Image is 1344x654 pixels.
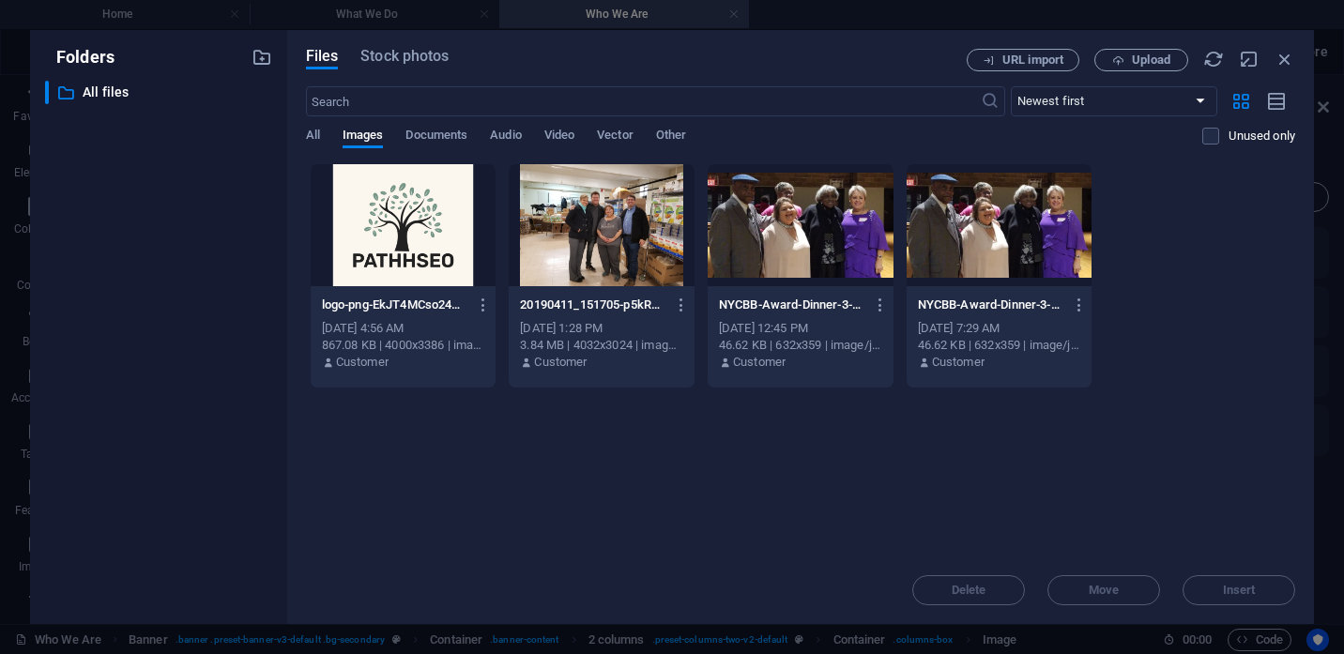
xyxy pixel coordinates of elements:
[45,81,49,104] div: ​
[306,124,320,150] span: All
[1203,49,1224,69] i: Reload
[520,337,683,354] div: 3.84 MB | 4032x3024 | image/jpeg
[520,297,665,313] p: 20190411_151705-p5kRPE-XB8-IY1OK7C5D6w.jpg
[322,337,485,354] div: 867.08 KB | 4000x3386 | image/png
[1275,49,1295,69] i: Close
[534,354,587,371] p: Customer
[1229,128,1295,144] p: Displays only files that are not in use on the website. Files added during this session can still...
[322,320,485,337] div: [DATE] 4:56 AM
[306,86,981,116] input: Search
[1239,49,1260,69] i: Minimize
[520,320,683,337] div: [DATE] 1:28 PM
[306,45,339,68] span: Files
[918,337,1081,354] div: 46.62 KB | 632x359 | image/jpeg
[360,45,449,68] span: Stock photos
[336,354,389,371] p: Customer
[719,337,882,354] div: 46.62 KB | 632x359 | image/jpeg
[1094,49,1188,71] button: Upload
[719,297,864,313] p: NYCBB-Award-Dinner-3-PATHHSEO-Team-Picture-_aKpLrQLnUz-qQC87F35lg.jpg
[932,354,985,371] p: Customer
[45,45,115,69] p: Folders
[8,8,132,23] a: Skip to main content
[83,82,237,103] p: All files
[544,124,574,150] span: Video
[1002,54,1063,66] span: URL import
[252,47,272,68] i: Create new folder
[918,320,1081,337] div: [DATE] 7:29 AM
[1132,54,1170,66] span: Upload
[967,49,1079,71] button: URL import
[490,124,521,150] span: Audio
[322,297,467,313] p: logo-png-EkJT4MCso24wokqzutI8Mg.png
[597,124,634,150] span: Vector
[405,124,467,150] span: Documents
[733,354,786,371] p: Customer
[656,124,686,150] span: Other
[343,124,384,150] span: Images
[719,320,882,337] div: [DATE] 12:45 PM
[918,297,1063,313] p: NYCBB-Award-Dinner-3-PATHHSEO-Team-Picture-Ox9H3sjvsrfoDFcmDTihAg.jpg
